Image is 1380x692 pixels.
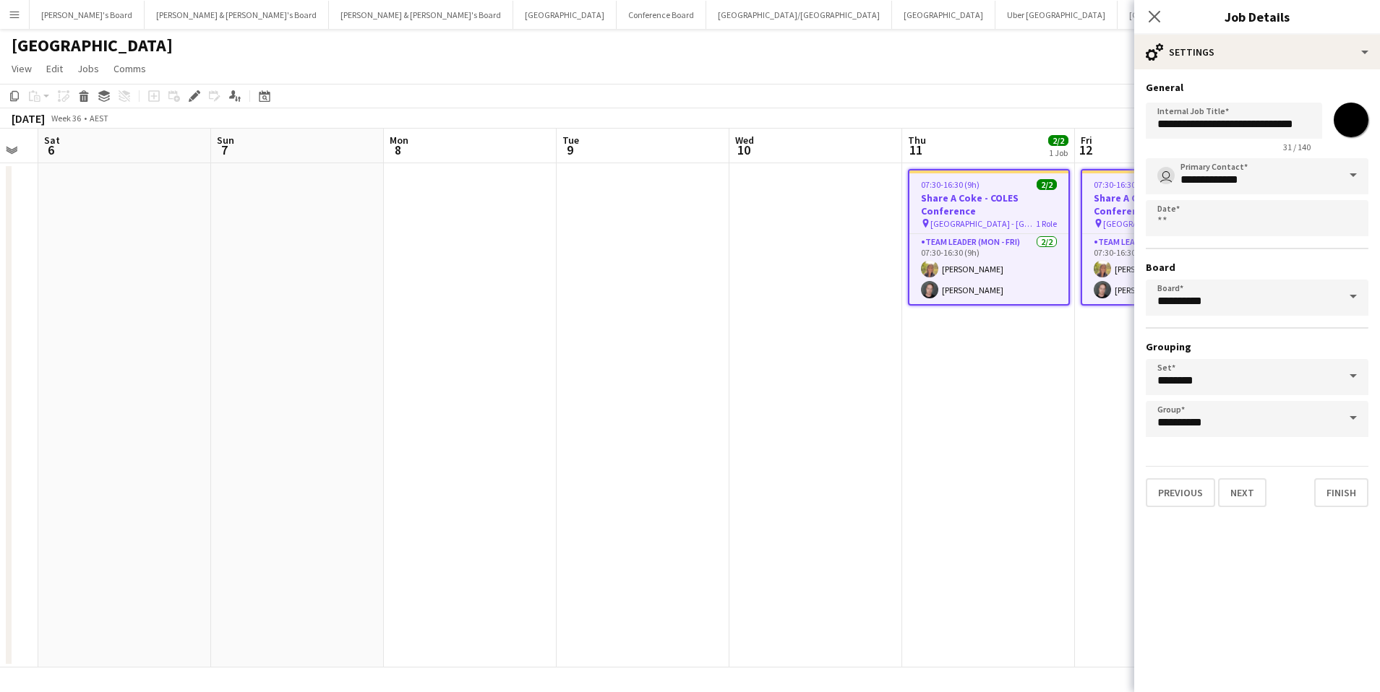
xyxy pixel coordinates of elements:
span: 10 [733,142,754,158]
button: [PERSON_NAME]'s Board [30,1,145,29]
app-card-role: Team Leader (Mon - Fri)2/207:30-16:30 (9h)[PERSON_NAME][PERSON_NAME] [1082,234,1241,304]
button: [PERSON_NAME] & [PERSON_NAME]'s Board [145,1,329,29]
span: Sun [217,134,234,147]
span: View [12,62,32,75]
span: 11 [906,142,926,158]
span: 2/2 [1048,135,1068,146]
button: [PERSON_NAME] & [PERSON_NAME]'s Board [329,1,513,29]
button: Conference Board [617,1,706,29]
span: Week 36 [48,113,84,124]
span: 6 [42,142,60,158]
span: Wed [735,134,754,147]
button: Next [1218,478,1267,507]
app-job-card: 07:30-16:30 (9h)2/2Share A Coke - COLES Conference [GEOGRAPHIC_DATA] - [GEOGRAPHIC_DATA]1 RoleTea... [1081,169,1243,306]
span: [GEOGRAPHIC_DATA] - [GEOGRAPHIC_DATA] [930,218,1036,229]
span: 9 [560,142,579,158]
a: Edit [40,59,69,78]
span: 12 [1079,142,1092,158]
h3: Grouping [1146,340,1368,353]
span: 31 / 140 [1272,142,1322,152]
span: 2/2 [1037,179,1057,190]
a: Jobs [72,59,105,78]
div: [DATE] [12,111,45,126]
h3: General [1146,81,1368,94]
app-job-card: 07:30-16:30 (9h)2/2Share A Coke - COLES Conference [GEOGRAPHIC_DATA] - [GEOGRAPHIC_DATA]1 RoleTea... [908,169,1070,306]
h3: Share A Coke - COLES Conference [909,191,1068,217]
span: 1 Role [1036,218,1057,229]
a: Comms [108,59,152,78]
div: Settings [1134,35,1380,69]
button: Previous [1146,478,1215,507]
h3: Share A Coke - COLES Conference [1082,191,1241,217]
span: 07:30-16:30 (9h) [921,179,980,190]
span: 8 [387,142,408,158]
h1: [GEOGRAPHIC_DATA] [12,35,173,56]
h3: Board [1146,261,1368,274]
app-card-role: Team Leader (Mon - Fri)2/207:30-16:30 (9h)[PERSON_NAME][PERSON_NAME] [909,234,1068,304]
button: [GEOGRAPHIC_DATA] [1118,1,1221,29]
span: Thu [908,134,926,147]
button: [GEOGRAPHIC_DATA] [892,1,995,29]
span: [GEOGRAPHIC_DATA] - [GEOGRAPHIC_DATA] [1103,218,1209,229]
div: 1 Job [1049,147,1068,158]
button: Finish [1314,478,1368,507]
span: Sat [44,134,60,147]
span: 07:30-16:30 (9h) [1094,179,1152,190]
span: 7 [215,142,234,158]
span: Comms [113,62,146,75]
h3: Job Details [1134,7,1380,26]
button: [GEOGRAPHIC_DATA]/[GEOGRAPHIC_DATA] [706,1,892,29]
div: AEST [90,113,108,124]
span: Edit [46,62,63,75]
a: View [6,59,38,78]
button: Uber [GEOGRAPHIC_DATA] [995,1,1118,29]
span: Jobs [77,62,99,75]
span: Mon [390,134,408,147]
span: Fri [1081,134,1092,147]
button: [GEOGRAPHIC_DATA] [513,1,617,29]
span: Tue [562,134,579,147]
